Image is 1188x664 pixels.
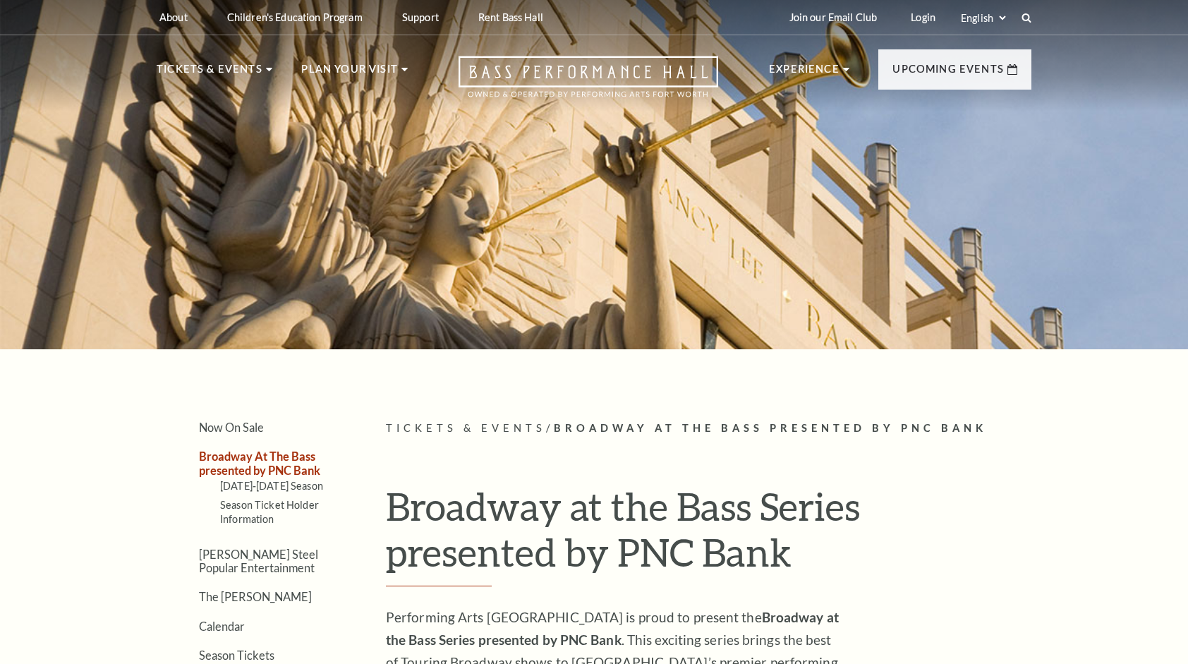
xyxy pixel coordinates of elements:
a: Calendar [199,620,245,633]
a: [PERSON_NAME] Steel Popular Entertainment [199,548,318,574]
span: Tickets & Events [386,422,546,434]
p: Tickets & Events [157,61,262,86]
strong: Broadway at the Bass Series presented by PNC Bank [386,609,839,648]
a: Broadway At The Bass presented by PNC Bank [199,449,320,476]
span: Broadway At The Bass presented by PNC Bank [554,422,987,434]
p: / [386,420,1031,437]
p: Plan Your Visit [301,61,398,86]
p: Experience [769,61,840,86]
a: Season Tickets [199,648,274,662]
p: Rent Bass Hall [478,11,543,23]
a: Season Ticket Holder Information [220,499,319,525]
a: Now On Sale [199,421,264,434]
p: About [159,11,188,23]
select: Select: [958,11,1008,25]
p: Support [402,11,439,23]
a: The [PERSON_NAME] [199,590,312,603]
p: Children's Education Program [227,11,363,23]
h1: Broadway at the Bass Series presented by PNC Bank [386,483,1031,587]
a: [DATE]-[DATE] Season [220,480,323,492]
p: Upcoming Events [892,61,1004,86]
